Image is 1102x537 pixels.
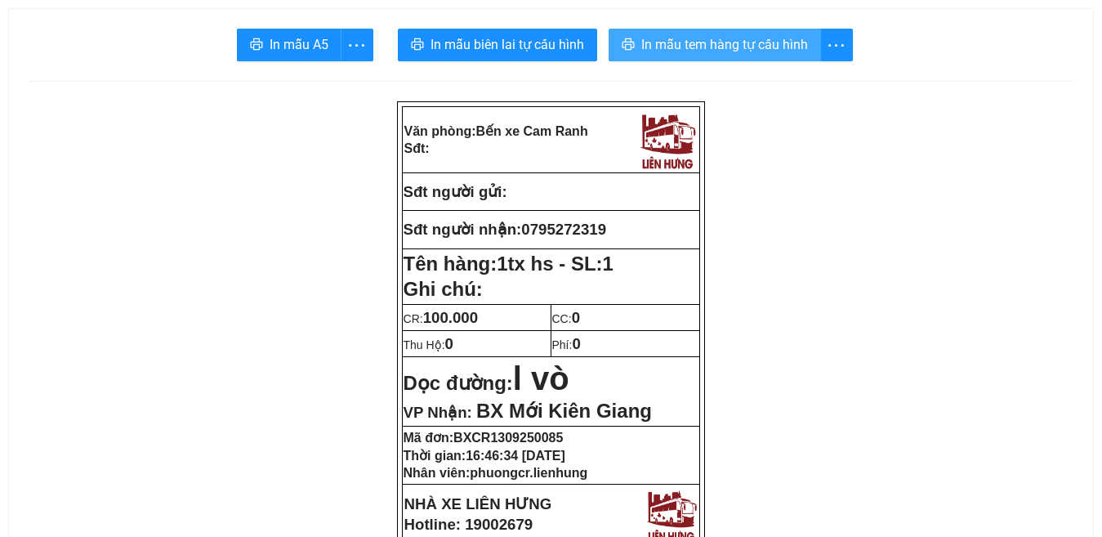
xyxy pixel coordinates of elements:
span: printer [411,38,424,53]
strong: NHÀ XE LIÊN HƯNG [404,495,552,512]
strong: Thời gian: [404,449,565,463]
span: BXCR1309250085 [453,431,563,445]
button: more [341,29,373,61]
span: l vò [513,360,569,396]
span: 16:46:34 [DATE] [466,449,565,463]
strong: Dọc đường: [404,372,569,394]
strong: Sđt người nhận: [404,221,522,238]
span: Phí: [552,338,581,351]
span: CC: [552,312,581,325]
span: more [341,35,373,56]
span: 0 [445,335,453,352]
span: 0 [572,309,580,326]
span: 0795272319 [521,221,606,238]
span: Ghi chú: [404,278,483,300]
strong: Mã đơn: [404,431,564,445]
strong: Tên hàng: [404,253,613,275]
span: printer [250,38,263,53]
span: Bến xe Cam Ranh [476,124,588,138]
button: more [820,29,853,61]
img: logo [636,109,698,171]
span: BX Mới Kiên Giang [476,400,652,422]
span: In mẫu tem hàng tự cấu hình [641,34,808,55]
span: In mẫu A5 [270,34,328,55]
button: printerIn mẫu biên lai tự cấu hình [398,29,597,61]
strong: Nhân viên: [404,466,588,480]
span: VP Nhận: [404,404,472,421]
button: printerIn mẫu A5 [237,29,341,61]
span: CR: [404,312,479,325]
strong: Sđt người gửi: [404,183,507,200]
button: printerIn mẫu tem hàng tự cấu hình [609,29,821,61]
span: phuongcr.lienhung [470,466,587,480]
span: 1 [603,253,613,275]
span: In mẫu biên lai tự cấu hình [431,34,584,55]
strong: Hotline: 19002679 [404,516,533,533]
span: Thu Hộ: [404,338,453,351]
span: 1tx hs - SL: [497,253,613,275]
span: printer [622,38,635,53]
span: 0 [572,335,580,352]
span: 100.000 [423,309,478,326]
span: more [821,35,852,56]
strong: Văn phòng: [404,124,588,138]
strong: Sđt: [404,141,430,155]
